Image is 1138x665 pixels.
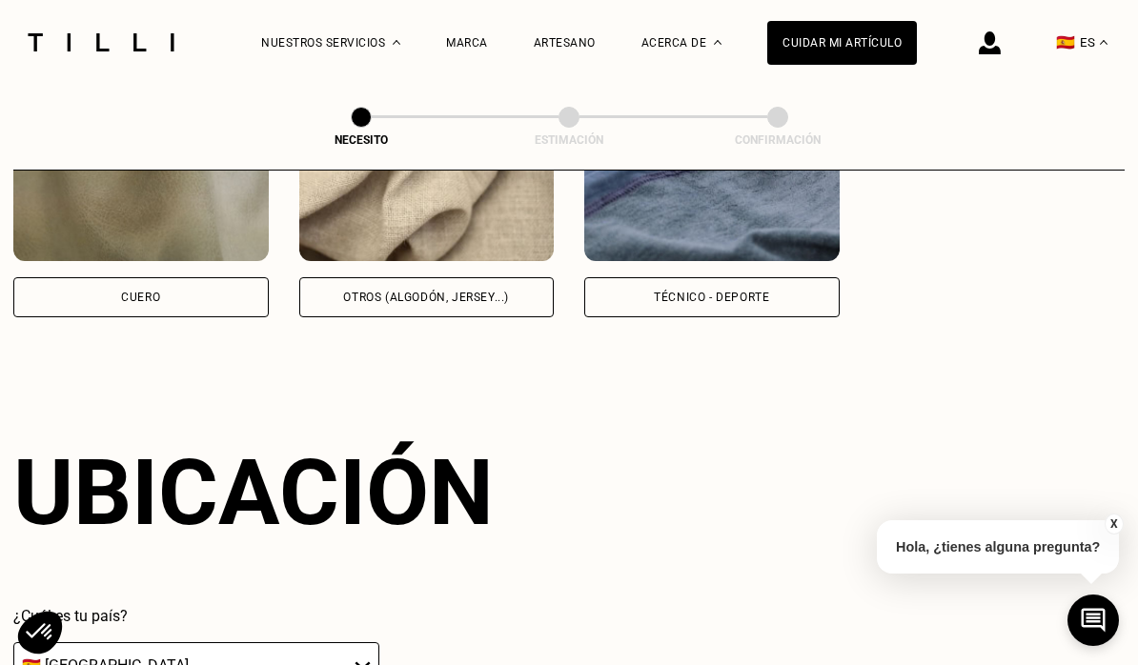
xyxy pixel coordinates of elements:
[393,40,400,45] img: Menú desplegable
[21,33,181,51] img: Servicio de sastrería Tilli logo
[1105,514,1124,534] button: X
[714,40,721,45] img: Menú desplegable sobre
[584,90,840,261] img: Tilli retouche vos vêtements en Técnico - Deporte
[13,90,269,261] img: Tilli retouche vos vêtements en Cuero
[877,520,1119,574] p: Hola, ¿tienes alguna pregunta?
[121,292,160,303] div: Cuero
[979,31,1001,54] img: Icono de inicio de sesión
[1100,40,1108,45] img: menu déroulant
[343,292,509,303] div: Otros (algodón, jersey...)
[534,36,596,50] a: Artesano
[299,90,555,261] img: Tilli retouche vos vêtements en Otros (algodón, jersey...)
[682,133,873,147] div: Confirmación
[474,133,664,147] div: Estimación
[767,21,917,65] a: Cuidar mi artículo
[13,439,494,546] div: Ubicación
[1056,33,1075,51] span: 🇪🇸
[266,133,457,147] div: Necesito
[446,36,488,50] a: Marca
[654,292,769,303] div: Técnico - Deporte
[13,607,379,625] p: ¿Cuál es tu país?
